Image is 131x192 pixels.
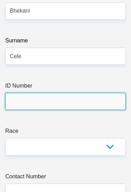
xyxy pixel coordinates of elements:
label: ID Number [5,82,126,93]
input: First Name [5,2,126,20]
label: Race [5,127,126,138]
input: Surname [5,48,126,65]
label: Surname [5,36,126,48]
input: ID Number [5,93,126,110]
label: Contact Number [5,172,126,184]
